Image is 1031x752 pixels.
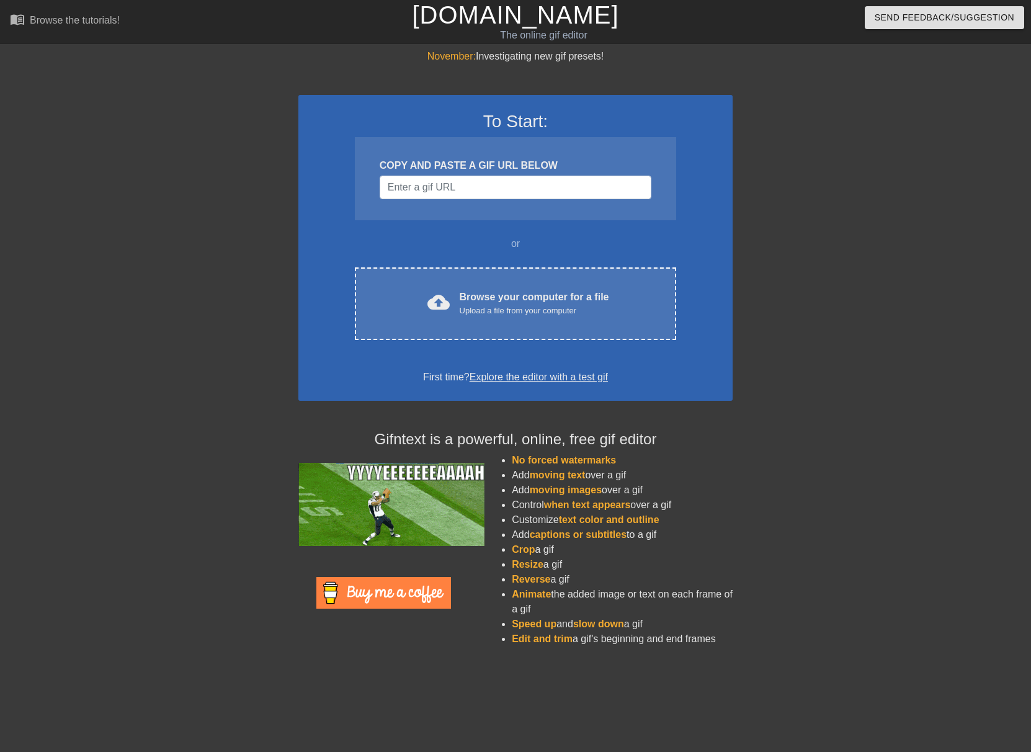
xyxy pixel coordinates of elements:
span: Speed up [512,619,556,629]
li: Add over a gif [512,468,733,483]
li: Add to a gif [512,527,733,542]
a: [DOMAIN_NAME] [412,1,618,29]
div: Browse your computer for a file [460,290,609,317]
span: cloud_upload [427,291,450,313]
div: The online gif editor [350,28,738,43]
button: Send Feedback/Suggestion [865,6,1024,29]
span: Crop [512,544,535,555]
span: text color and outline [559,514,659,525]
input: Username [380,176,651,199]
h3: To Start: [315,111,716,132]
div: Browse the tutorials! [30,15,120,25]
span: November: [427,51,476,61]
span: Send Feedback/Suggestion [875,10,1014,25]
div: Upload a file from your computer [460,305,609,317]
span: Edit and trim [512,633,573,644]
span: when text appears [544,499,631,510]
li: a gif [512,557,733,572]
span: menu_book [10,12,25,27]
span: moving text [530,470,586,480]
li: Customize [512,513,733,527]
li: Add over a gif [512,483,733,498]
a: Browse the tutorials! [10,12,120,31]
div: or [331,236,700,251]
li: and a gif [512,617,733,632]
a: Explore the editor with a test gif [470,372,608,382]
span: moving images [530,485,602,495]
li: Control over a gif [512,498,733,513]
span: No forced watermarks [512,455,616,465]
span: captions or subtitles [530,529,627,540]
span: slow down [573,619,624,629]
img: Buy Me A Coffee [316,577,451,609]
img: football_small.gif [298,463,484,546]
li: a gif [512,542,733,557]
span: Resize [512,559,543,570]
h4: Gifntext is a powerful, online, free gif editor [298,431,733,449]
span: Reverse [512,574,550,584]
div: COPY AND PASTE A GIF URL BELOW [380,158,651,173]
div: First time? [315,370,716,385]
li: a gif's beginning and end frames [512,632,733,647]
li: a gif [512,572,733,587]
div: Investigating new gif presets! [298,49,733,64]
span: Animate [512,589,551,599]
li: the added image or text on each frame of a gif [512,587,733,617]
